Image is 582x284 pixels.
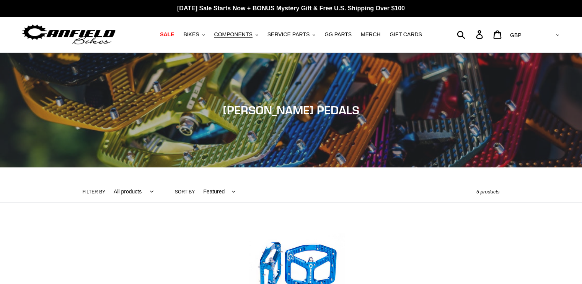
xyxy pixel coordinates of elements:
[357,29,384,40] a: MERCH
[21,23,117,47] img: Canfield Bikes
[476,189,500,195] span: 5 products
[386,29,426,40] a: GIFT CARDS
[210,29,262,40] button: COMPONENTS
[83,188,106,195] label: Filter by
[160,31,174,38] span: SALE
[175,188,195,195] label: Sort by
[214,31,253,38] span: COMPONENTS
[461,26,481,43] input: Search
[264,29,319,40] button: SERVICE PARTS
[267,31,310,38] span: SERVICE PARTS
[361,31,380,38] span: MERCH
[390,31,422,38] span: GIFT CARDS
[223,103,359,117] span: [PERSON_NAME] PEDALS
[183,31,199,38] span: BIKES
[156,29,178,40] a: SALE
[321,29,355,40] a: GG PARTS
[324,31,352,38] span: GG PARTS
[179,29,209,40] button: BIKES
